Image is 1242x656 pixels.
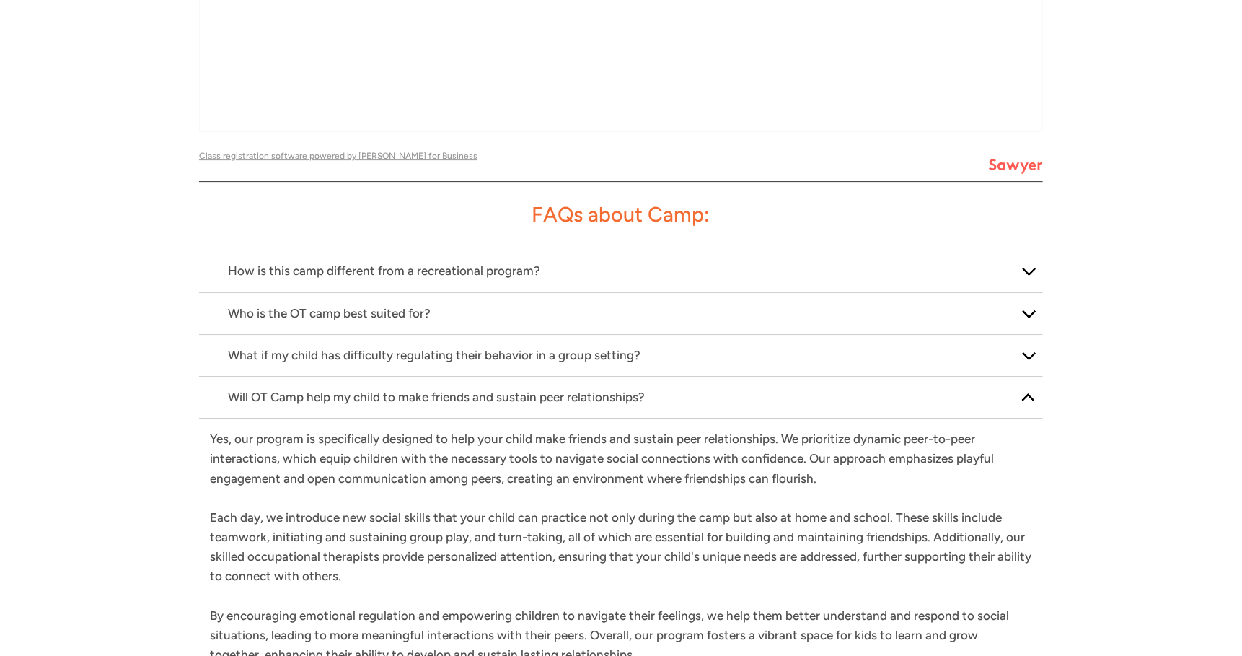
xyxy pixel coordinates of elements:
p: Will OT Camp help my child to make friends and sustain peer relationships? [228,388,1014,407]
p: Who is the OT camp best suited for? [228,304,1014,323]
img: Class Registration Software Powered By Sawyer for Business [989,159,1043,174]
a: Class registration software powered by [PERSON_NAME] for Business [199,138,621,174]
p: Each day, we introduce new social skills that your child can practice not only during the camp bu... [210,508,1032,587]
h1: FAQs about Camp: [199,200,1043,229]
p: How is this camp different from a recreational program? [228,261,1014,281]
p: What if my child has difficulty regulating their behavior in a group setting? [228,346,1014,365]
p: Yes, our program is specifically designed to help your child make friends and sustain peer relati... [210,429,1032,489]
